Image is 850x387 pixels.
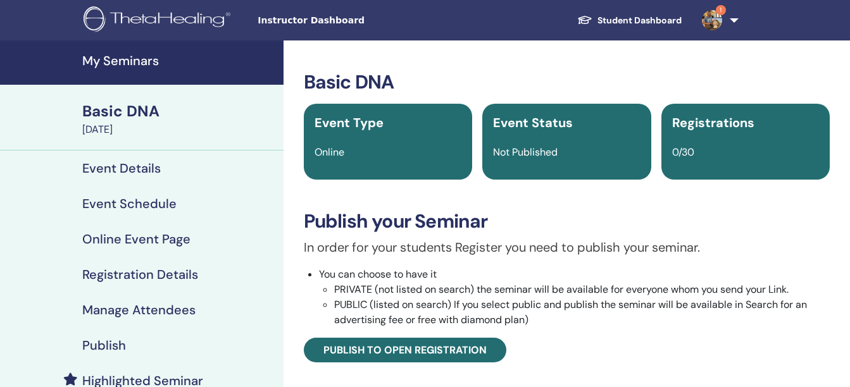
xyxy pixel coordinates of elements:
[716,5,726,15] span: 1
[702,10,722,30] img: default.jpg
[315,145,344,159] span: Online
[82,267,198,282] h4: Registration Details
[82,338,126,353] h4: Publish
[82,196,177,211] h4: Event Schedule
[82,122,276,137] div: [DATE]
[319,267,830,328] li: You can choose to have it
[334,282,830,297] li: PRIVATE (not listed on search) the seminar will be available for everyone whom you send your Link.
[82,231,191,247] h4: Online Event Page
[315,114,384,131] span: Event Type
[672,114,754,131] span: Registrations
[567,9,692,32] a: Student Dashboard
[334,297,830,328] li: PUBLIC (listed on search) If you select public and publish the seminar will be available in Searc...
[304,210,830,233] h3: Publish your Seminar
[672,145,694,159] span: 0/30
[304,338,506,362] a: Publish to open registration
[304,71,830,94] h3: Basic DNA
[258,14,447,27] span: Instructor Dashboard
[82,161,161,176] h4: Event Details
[82,302,196,317] h4: Manage Attendees
[82,53,276,68] h4: My Seminars
[577,15,592,25] img: graduation-cap-white.svg
[304,238,830,257] p: In order for your students Register you need to publish your seminar.
[493,114,573,131] span: Event Status
[493,145,558,159] span: Not Published
[323,343,487,357] span: Publish to open registration
[75,101,284,137] a: Basic DNA[DATE]
[84,6,235,35] img: logo.png
[82,101,276,122] div: Basic DNA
